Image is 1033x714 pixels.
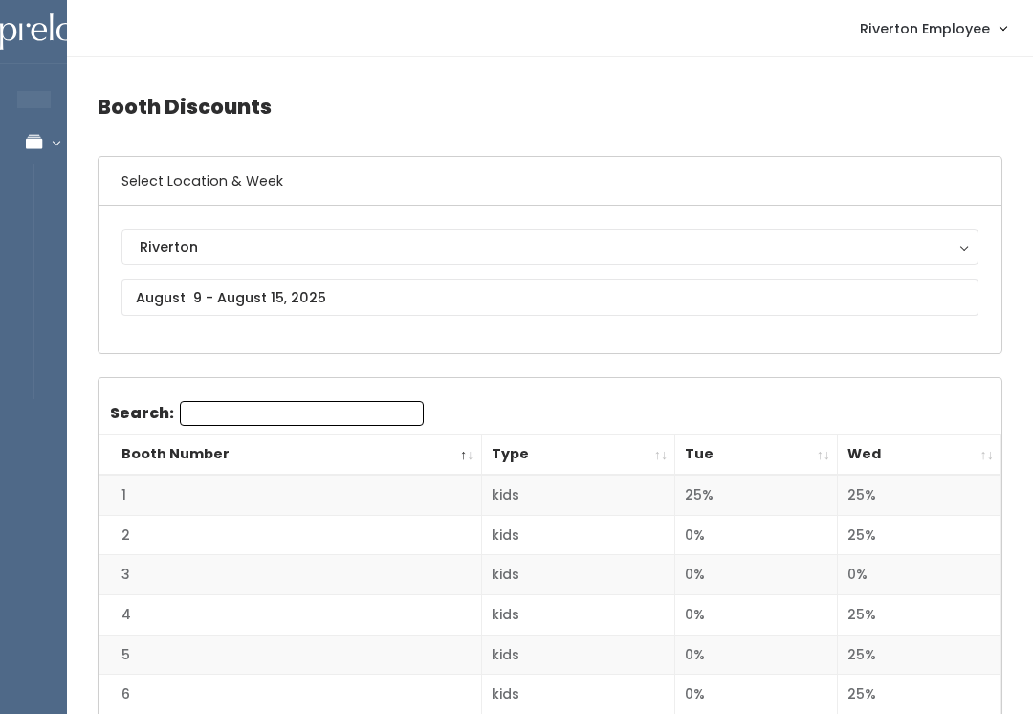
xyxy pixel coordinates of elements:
[838,555,1001,595] td: 0%
[675,435,838,476] th: Tue: activate to sort column ascending
[180,401,424,426] input: Search:
[675,635,838,675] td: 0%
[841,8,1025,49] a: Riverton Employee
[99,595,481,636] td: 4
[121,279,978,316] input: August 9 - August 15, 2025
[838,475,1001,515] td: 25%
[121,229,978,265] button: Riverton
[675,595,838,636] td: 0%
[838,515,1001,555] td: 25%
[99,635,481,675] td: 5
[838,635,1001,675] td: 25%
[99,515,481,555] td: 2
[675,475,838,515] td: 25%
[481,635,675,675] td: kids
[860,18,990,39] span: Riverton Employee
[481,555,675,595] td: kids
[110,401,424,426] label: Search:
[675,515,838,555] td: 0%
[481,475,675,515] td: kids
[481,595,675,636] td: kids
[675,555,838,595] td: 0%
[838,595,1001,636] td: 25%
[98,80,1002,133] h4: Booth Discounts
[140,236,960,257] div: Riverton
[99,435,481,476] th: Booth Number: activate to sort column descending
[99,475,481,515] td: 1
[838,435,1001,476] th: Wed: activate to sort column ascending
[481,515,675,555] td: kids
[99,157,1001,206] h6: Select Location & Week
[99,555,481,595] td: 3
[481,435,675,476] th: Type: activate to sort column ascending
